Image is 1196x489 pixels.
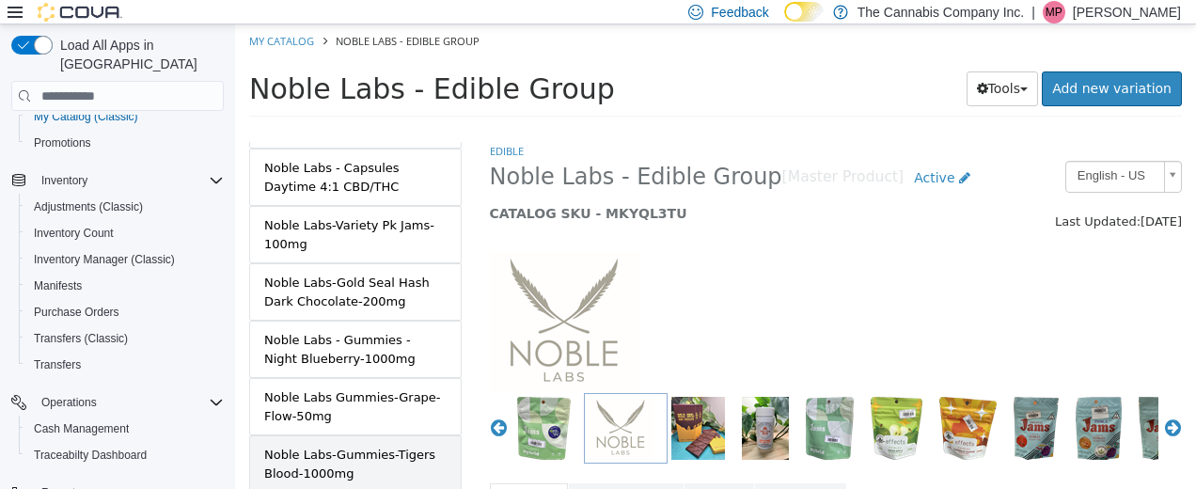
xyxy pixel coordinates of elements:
[26,196,224,218] span: Adjustments (Classic)
[34,226,114,241] span: Inventory Count
[26,275,224,297] span: Manifests
[34,109,138,124] span: My Catalog (Classic)
[41,395,97,410] span: Operations
[905,190,947,204] span: [DATE]
[26,275,89,297] a: Manifests
[26,327,135,350] a: Transfers (Classic)
[820,190,905,204] span: Last Updated:
[26,132,224,154] span: Promotions
[19,325,231,352] button: Transfers (Classic)
[29,192,212,229] div: Noble Labs-Variety Pk Jams-100mg
[19,273,231,299] button: Manifests
[858,1,1024,24] p: The Cannabis Company Inc.
[807,47,947,82] a: Add new variation
[1043,1,1065,24] div: Mitch Parker
[255,119,289,134] a: Edible
[831,137,921,166] span: English - US
[19,416,231,442] button: Cash Management
[26,327,224,350] span: Transfers (Classic)
[255,228,405,369] img: 150
[784,2,824,22] input: Dark Mode
[26,105,146,128] a: My Catalog (Classic)
[255,394,274,413] button: Previous
[19,299,231,325] button: Purchase Orders
[26,132,99,154] a: Promotions
[26,354,88,376] a: Transfers
[26,222,224,244] span: Inventory Count
[34,357,81,372] span: Transfers
[34,305,119,320] span: Purchase Orders
[34,448,147,463] span: Traceabilty Dashboard
[26,418,224,440] span: Cash Management
[29,249,212,286] div: Noble Labs-Gold Seal Hash Dark Chocolate-200mg
[711,3,768,22] span: Feedback
[784,22,785,23] span: Dark Mode
[34,169,224,192] span: Inventory
[34,135,91,150] span: Promotions
[4,167,231,194] button: Inventory
[19,442,231,468] button: Traceabilty Dashboard
[19,194,231,220] button: Adjustments (Classic)
[101,9,244,24] span: Noble Labs - Edible Group
[1046,1,1062,24] span: MP
[14,48,380,81] span: Noble Labs - Edible Group
[29,364,212,401] div: Noble Labs Gummies-Grape-Flow-50mg
[1073,1,1181,24] p: [PERSON_NAME]
[19,130,231,156] button: Promotions
[19,246,231,273] button: Inventory Manager (Classic)
[26,196,150,218] a: Adjustments (Classic)
[4,389,231,416] button: Operations
[34,252,175,267] span: Inventory Manager (Classic)
[53,36,224,73] span: Load All Apps in [GEOGRAPHIC_DATA]
[14,9,79,24] a: My Catalog
[928,394,947,413] button: Next
[19,352,231,378] button: Transfers
[1031,1,1035,24] p: |
[830,136,947,168] a: English - US
[34,331,128,346] span: Transfers (Classic)
[34,278,82,293] span: Manifests
[41,173,87,188] span: Inventory
[255,181,767,197] h5: CATALOG SKU - MKYQL3TU
[26,444,224,466] span: Traceabilty Dashboard
[26,444,154,466] a: Traceabilty Dashboard
[34,391,104,414] button: Operations
[29,421,212,458] div: Noble Labs-Gummies-Tigers Blood-1000mg
[732,47,804,82] button: Tools
[19,220,231,246] button: Inventory Count
[38,3,122,22] img: Cova
[29,134,212,171] div: Noble Labs - Capsules Daytime 4:1 CBD/THC
[26,248,182,271] a: Inventory Manager (Classic)
[26,354,224,376] span: Transfers
[26,418,136,440] a: Cash Management
[679,146,719,161] span: Active
[26,248,224,271] span: Inventory Manager (Classic)
[19,103,231,130] button: My Catalog (Classic)
[29,307,212,343] div: Noble Labs - Gummies - Night Blueberry-1000mg
[34,169,95,192] button: Inventory
[26,222,121,244] a: Inventory Count
[34,421,129,436] span: Cash Management
[34,199,143,214] span: Adjustments (Classic)
[26,105,224,128] span: My Catalog (Classic)
[26,301,127,323] a: Purchase Orders
[34,391,224,414] span: Operations
[255,138,547,167] span: Noble Labs - Edible Group
[547,146,669,161] small: [Master Product]
[26,301,224,323] span: Purchase Orders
